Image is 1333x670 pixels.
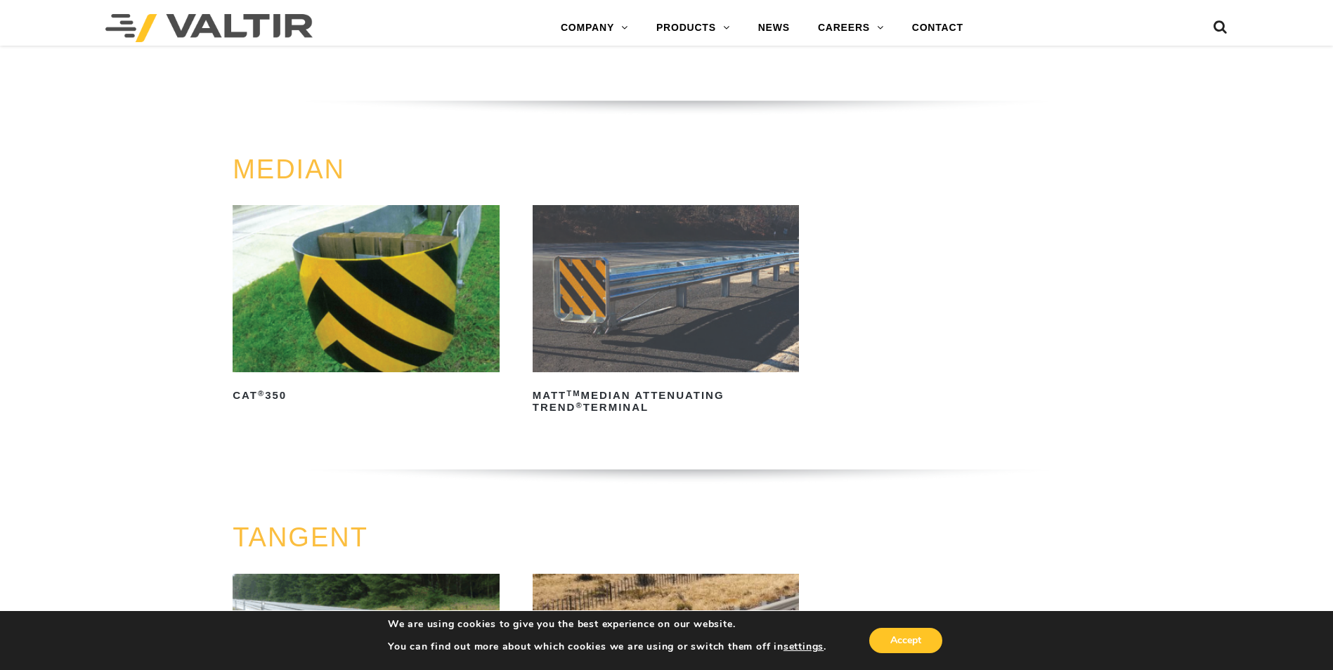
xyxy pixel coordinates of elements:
a: NEWS [744,14,804,42]
h2: MATT Median Attenuating TREND Terminal [533,385,800,419]
a: COMPANY [547,14,642,42]
a: MATTTMMedian Attenuating TREND®Terminal [533,205,800,418]
p: You can find out more about which cookies we are using or switch them off in . [388,641,826,653]
a: MEDIAN [233,155,345,184]
p: We are using cookies to give you the best experience on our website. [388,618,826,631]
img: Valtir [105,14,313,42]
a: PRODUCTS [642,14,744,42]
h2: CAT 350 [233,385,500,407]
a: TANGENT [233,523,368,552]
a: CAT®350 [233,205,500,407]
sup: ® [258,389,265,398]
button: settings [783,641,824,653]
a: CAREERS [804,14,898,42]
sup: TM [566,389,580,398]
button: Accept [869,628,942,653]
a: CONTACT [898,14,977,42]
sup: ® [576,401,583,409]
